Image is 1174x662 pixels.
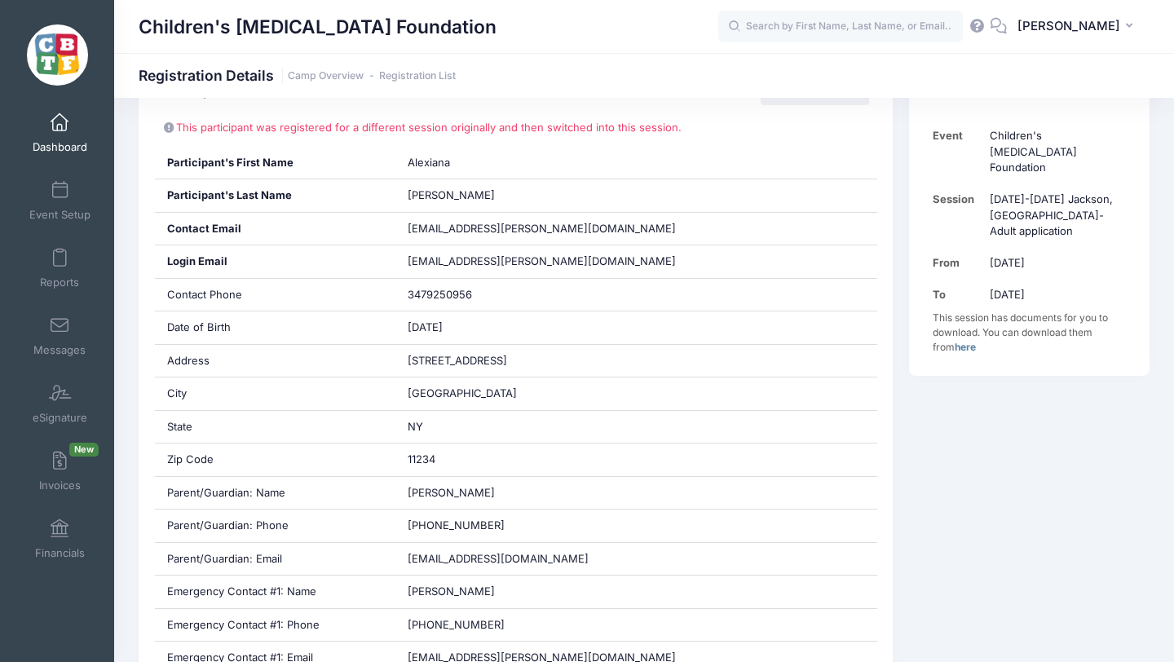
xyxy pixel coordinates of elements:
[1017,17,1120,35] span: [PERSON_NAME]
[155,411,395,444] div: State
[933,247,982,279] td: From
[21,307,99,364] a: Messages
[39,479,81,492] span: Invoices
[408,156,450,169] span: Alexiana
[982,183,1126,247] td: [DATE]-[DATE] Jackson, [GEOGRAPHIC_DATA]-Adult application
[408,585,495,598] span: [PERSON_NAME]
[933,183,982,247] td: Session
[155,311,395,344] div: Date of Birth
[21,510,99,567] a: Financials
[21,375,99,432] a: eSignature
[408,486,495,499] span: [PERSON_NAME]
[408,452,435,466] span: 11234
[21,240,99,297] a: Reports
[718,11,963,43] input: Search by First Name, Last Name, or Email...
[155,477,395,510] div: Parent/Guardian: Name
[21,104,99,161] a: Dashboard
[155,345,395,377] div: Address
[29,208,90,222] span: Event Setup
[408,254,676,270] span: [EMAIL_ADDRESS][PERSON_NAME][DOMAIN_NAME]
[33,411,87,425] span: eSignature
[155,279,395,311] div: Contact Phone
[33,140,87,154] span: Dashboard
[27,24,88,86] img: Children's Brain Tumor Foundation
[33,343,86,357] span: Messages
[155,576,395,608] div: Emergency Contact #1: Name
[933,311,1126,355] div: This session has documents for you to download. You can download them from
[155,213,395,245] div: Contact Email
[139,8,497,46] h1: Children's [MEDICAL_DATA] Foundation
[933,279,982,311] td: To
[408,222,676,235] span: [EMAIL_ADDRESS][PERSON_NAME][DOMAIN_NAME]
[408,320,443,333] span: [DATE]
[21,443,99,500] a: InvoicesNew
[155,609,395,642] div: Emergency Contact #1: Phone
[139,67,456,84] h1: Registration Details
[955,341,976,353] a: here
[379,70,456,82] a: Registration List
[155,245,395,278] div: Login Email
[933,120,982,183] td: Event
[288,70,364,82] a: Camp Overview
[408,354,507,367] span: [STREET_ADDRESS]
[982,247,1126,279] td: [DATE]
[408,386,517,399] span: [GEOGRAPHIC_DATA]
[69,443,99,457] span: New
[408,288,472,301] span: 3479250956
[155,444,395,476] div: Zip Code
[21,172,99,229] a: Event Setup
[408,519,505,532] span: [PHONE_NUMBER]
[35,546,85,560] span: Financials
[408,552,589,565] span: [EMAIL_ADDRESS][DOMAIN_NAME]
[155,147,395,179] div: Participant's First Name
[155,377,395,410] div: City
[155,179,395,212] div: Participant's Last Name
[1007,8,1150,46] button: [PERSON_NAME]
[40,276,79,289] span: Reports
[408,420,423,433] span: NY
[982,279,1126,311] td: [DATE]
[982,120,1126,183] td: Children's [MEDICAL_DATA] Foundation
[155,543,395,576] div: Parent/Guardian: Email
[408,618,505,631] span: [PHONE_NUMBER]
[162,120,869,136] p: This participant was registered for a different session originally and then switched into this se...
[408,188,495,201] span: [PERSON_NAME]
[155,510,395,542] div: Parent/Guardian: Phone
